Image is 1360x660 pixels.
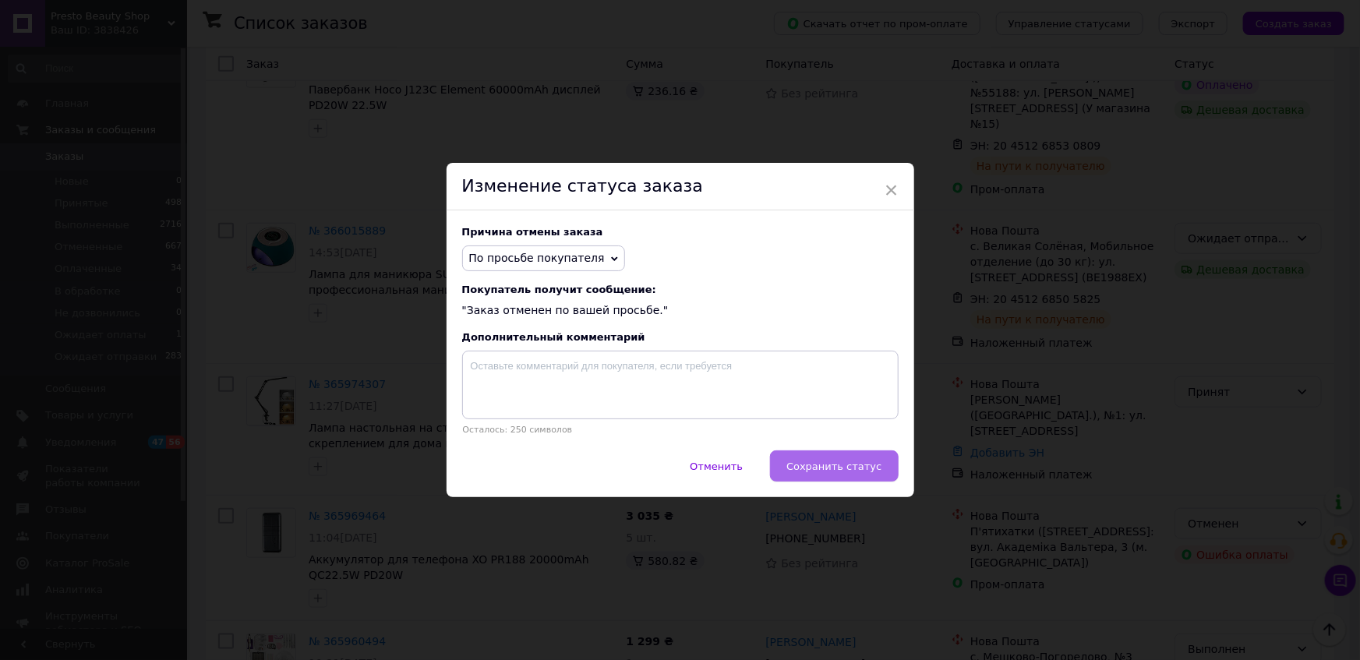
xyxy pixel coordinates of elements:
[690,461,743,472] span: Отменить
[447,163,914,210] div: Изменение статуса заказа
[673,450,759,482] button: Отменить
[786,461,881,472] span: Сохранить статус
[469,252,605,264] span: По просьбе покупателя
[462,284,899,295] span: Покупатель получит сообщение:
[885,177,899,203] span: ×
[462,226,899,238] div: Причина отмены заказа
[462,425,899,435] p: Осталось: 250 символов
[462,331,899,343] div: Дополнительный комментарий
[462,284,899,319] div: "Заказ отменен по вашей просьбе."
[770,450,898,482] button: Сохранить статус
